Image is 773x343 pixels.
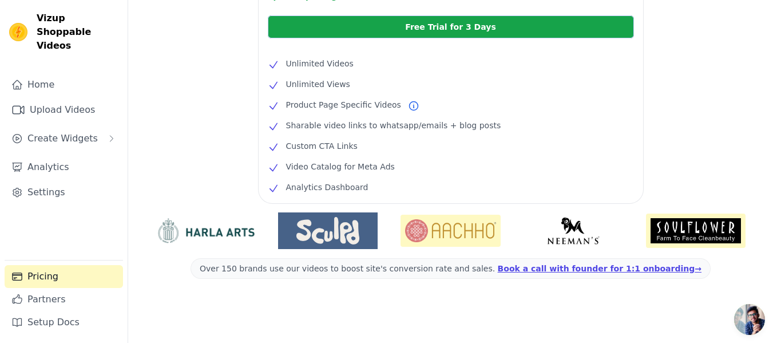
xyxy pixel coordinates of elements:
[37,11,118,53] span: Vizup Shoppable Videos
[268,139,634,153] li: Custom CTA Links
[156,218,255,244] img: HarlaArts
[5,98,123,121] a: Upload Videos
[5,127,123,150] button: Create Widgets
[9,23,27,41] img: Vizup
[286,77,350,91] span: Unlimited Views
[524,217,623,245] img: Neeman's
[5,288,123,311] a: Partners
[286,119,501,132] span: Sharable video links to whatsapp/emails + blog posts
[5,181,123,204] a: Settings
[268,15,634,38] a: Free Trial for 3 Days
[268,160,634,174] li: Video Catalog for Meta Ads
[278,217,378,245] img: Sculpd US
[5,265,123,288] a: Pricing
[27,132,98,145] span: Create Widgets
[5,311,123,334] a: Setup Docs
[286,57,354,70] span: Unlimited Videos
[401,215,500,247] img: Aachho
[286,180,368,194] span: Analytics Dashboard
[734,304,765,335] div: Open chat
[498,264,701,273] a: Book a call with founder for 1:1 onboarding
[646,214,746,248] img: Soulflower
[286,98,401,112] span: Product Page Specific Videos
[5,156,123,179] a: Analytics
[5,73,123,96] a: Home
